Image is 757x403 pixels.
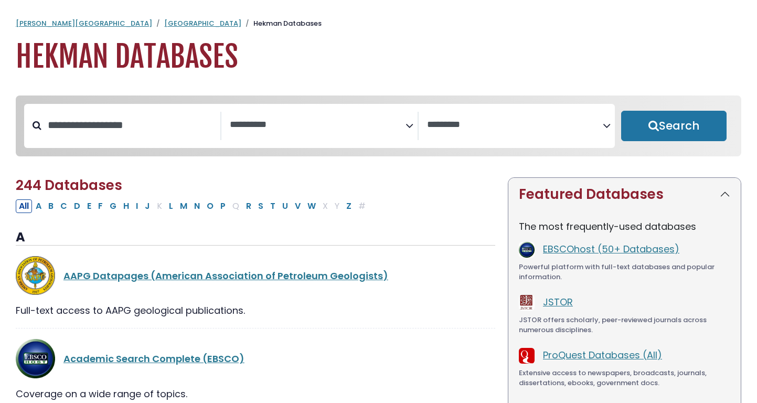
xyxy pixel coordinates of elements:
nav: Search filters [16,96,741,156]
button: Filter Results O [204,199,217,213]
div: Extensive access to newspapers, broadcasts, journals, dissertations, ebooks, government docs. [519,368,730,388]
li: Hekman Databases [241,18,322,29]
nav: breadcrumb [16,18,741,29]
a: AAPG Datapages (American Association of Petroleum Geologists) [63,269,388,282]
a: [PERSON_NAME][GEOGRAPHIC_DATA] [16,18,152,28]
button: All [16,199,32,213]
button: Filter Results M [177,199,190,213]
div: Full-text access to AAPG geological publications. [16,303,495,317]
div: Coverage on a wide range of topics. [16,387,495,401]
button: Filter Results T [267,199,279,213]
button: Filter Results I [133,199,141,213]
a: EBSCOhost (50+ Databases) [543,242,679,256]
button: Filter Results W [304,199,319,213]
input: Search database by title or keyword [41,116,220,134]
div: Alpha-list to filter by first letter of database name [16,199,370,212]
button: Filter Results E [84,199,94,213]
textarea: Search [427,120,603,131]
button: Filter Results H [120,199,132,213]
a: ProQuest Databases (All) [543,348,662,362]
h3: A [16,230,495,246]
button: Filter Results N [191,199,203,213]
button: Filter Results F [95,199,106,213]
p: The most frequently-used databases [519,219,730,234]
button: Filter Results C [57,199,70,213]
a: [GEOGRAPHIC_DATA] [164,18,241,28]
h1: Hekman Databases [16,39,741,75]
button: Filter Results D [71,199,83,213]
button: Featured Databases [508,178,741,211]
button: Filter Results Z [343,199,355,213]
button: Filter Results U [279,199,291,213]
textarea: Search [230,120,406,131]
button: Filter Results A [33,199,45,213]
button: Filter Results L [166,199,176,213]
button: Filter Results V [292,199,304,213]
a: JSTOR [543,295,573,309]
button: Filter Results G [106,199,120,213]
button: Filter Results P [217,199,229,213]
div: Powerful platform with full-text databases and popular information. [519,262,730,282]
button: Submit for Search Results [621,111,727,141]
button: Filter Results B [45,199,57,213]
div: JSTOR offers scholarly, peer-reviewed journals across numerous disciplines. [519,315,730,335]
button: Filter Results R [243,199,254,213]
a: Academic Search Complete (EBSCO) [63,352,244,365]
span: 244 Databases [16,176,122,195]
button: Filter Results S [255,199,266,213]
button: Filter Results J [142,199,153,213]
